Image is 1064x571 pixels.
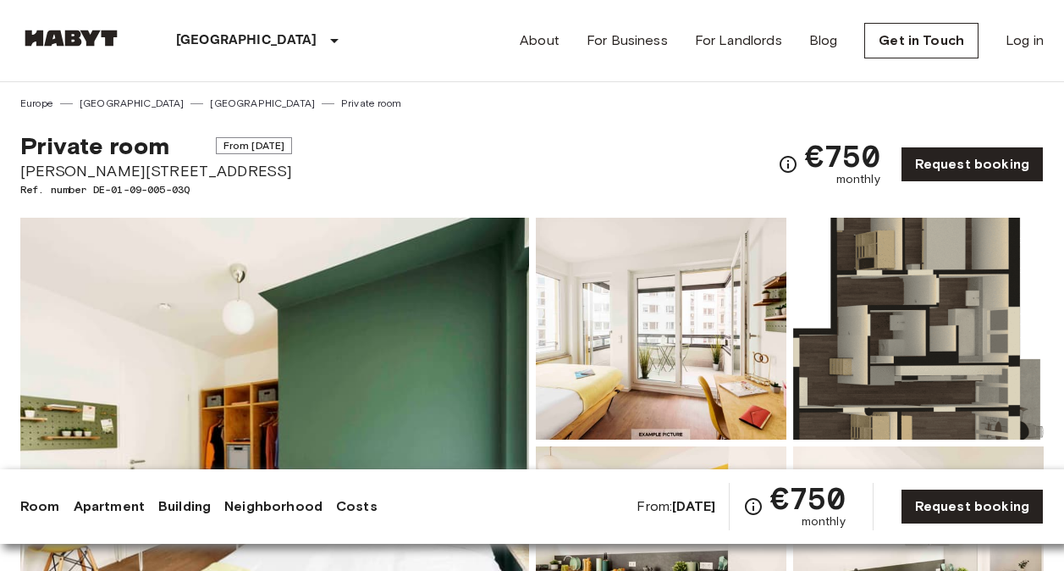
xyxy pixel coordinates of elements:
[336,496,378,517] a: Costs
[20,96,53,111] a: Europe
[216,137,293,154] span: From [DATE]
[20,131,169,160] span: Private room
[770,483,846,513] span: €750
[20,30,122,47] img: Habyt
[341,96,401,111] a: Private room
[224,496,323,517] a: Neighborhood
[778,154,798,175] svg: Check cost overview for full price breakdown. Please note that discounts apply to new joiners onl...
[80,96,185,111] a: [GEOGRAPHIC_DATA]
[520,30,560,51] a: About
[805,141,880,171] span: €750
[637,497,715,516] span: From:
[743,496,764,517] svg: Check cost overview for full price breakdown. Please note that discounts apply to new joiners onl...
[20,182,292,197] span: Ref. number DE-01-09-005-03Q
[1006,30,1044,51] a: Log in
[901,147,1044,182] a: Request booking
[836,171,880,188] span: monthly
[20,496,60,517] a: Room
[158,496,211,517] a: Building
[793,218,1044,440] img: Picture of unit DE-01-09-005-03Q
[176,30,317,51] p: [GEOGRAPHIC_DATA]
[74,496,145,517] a: Apartment
[695,30,782,51] a: For Landlords
[802,513,846,530] span: monthly
[864,23,979,58] a: Get in Touch
[587,30,668,51] a: For Business
[20,160,292,182] span: [PERSON_NAME][STREET_ADDRESS]
[536,218,786,440] img: Picture of unit DE-01-09-005-03Q
[809,30,838,51] a: Blog
[210,96,315,111] a: [GEOGRAPHIC_DATA]
[672,498,715,514] b: [DATE]
[901,489,1044,524] a: Request booking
